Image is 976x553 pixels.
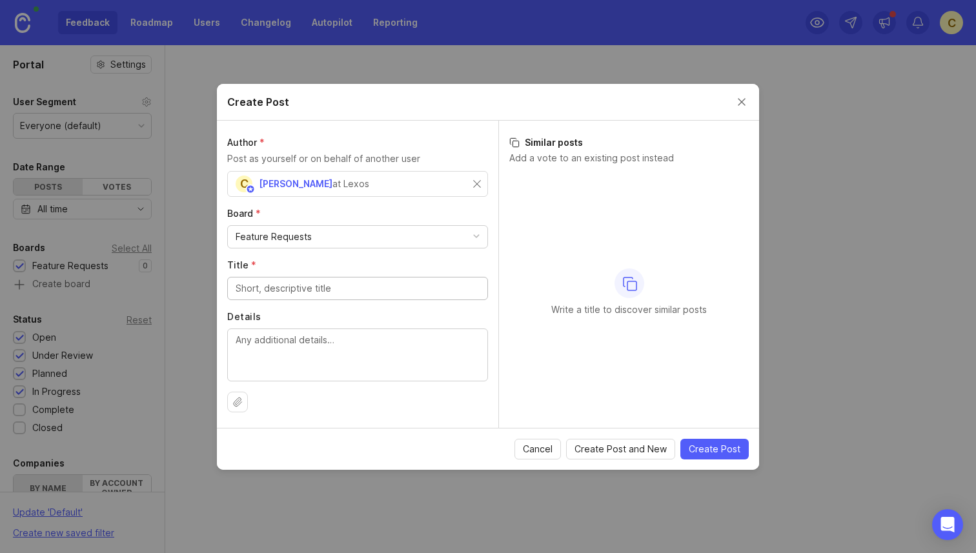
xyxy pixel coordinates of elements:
[514,439,561,459] button: Cancel
[246,184,256,194] img: member badge
[932,509,963,540] div: Open Intercom Messenger
[236,230,312,244] div: Feature Requests
[689,443,740,456] span: Create Post
[227,392,248,412] button: Upload file
[680,439,749,459] button: Create Post
[551,303,707,316] p: Write a title to discover similar posts
[259,178,332,189] span: [PERSON_NAME]
[227,152,488,166] p: Post as yourself or on behalf of another user
[574,443,667,456] span: Create Post and New
[735,95,749,109] button: Close create post modal
[236,176,252,192] div: C
[227,208,261,219] span: Board (required)
[227,259,256,270] span: Title (required)
[509,152,749,165] p: Add a vote to an existing post instead
[227,310,488,323] label: Details
[523,443,553,456] span: Cancel
[509,136,749,149] h3: Similar posts
[332,177,369,191] div: at Lexos
[227,137,265,148] span: Author (required)
[227,94,289,110] h2: Create Post
[236,281,480,296] input: Short, descriptive title
[566,439,675,459] button: Create Post and New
